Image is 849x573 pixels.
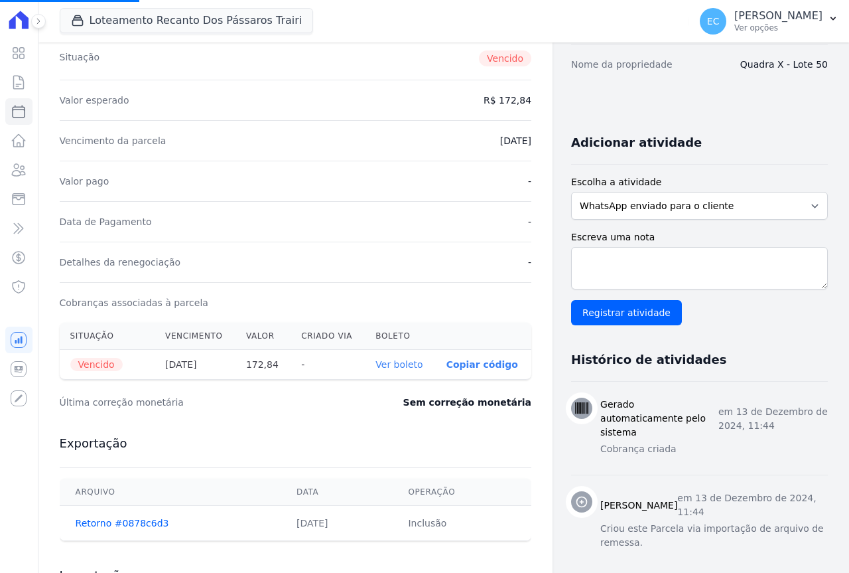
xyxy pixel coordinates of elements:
[281,506,392,541] td: [DATE]
[291,323,365,350] th: Criado via
[600,442,828,456] p: Cobrança criada
[528,175,531,188] dd: -
[392,506,531,541] td: Inclusão
[375,359,423,370] a: Ver boleto
[600,499,677,513] h3: [PERSON_NAME]
[70,358,123,371] span: Vencido
[707,17,720,26] span: EC
[677,491,828,519] p: em 13 de Dezembro de 2024, 11:44
[446,359,518,370] button: Copiar código
[76,518,169,529] a: Retorno #0878c6d3
[155,350,235,380] th: [DATE]
[571,230,828,244] label: Escreva uma nota
[571,135,702,151] h3: Adicionar atividade
[571,300,682,325] input: Registrar atividade
[734,23,822,33] p: Ver opções
[60,256,181,269] dt: Detalhes da renegociação
[403,396,531,409] dd: Sem correção monetária
[600,522,828,550] p: Criou este Parcela via importação de arquivo de remessa.
[528,215,531,228] dd: -
[571,175,828,189] label: Escolha a atividade
[60,94,129,107] dt: Valor esperado
[689,3,849,40] button: EC [PERSON_NAME] Ver opções
[60,215,152,228] dt: Data de Pagamento
[571,58,673,71] dt: Nome da propriedade
[500,134,531,147] dd: [DATE]
[528,256,531,269] dd: -
[365,323,435,350] th: Boleto
[60,396,338,409] dt: Última correção monetária
[60,436,531,451] h3: Exportação
[60,8,314,33] button: Loteamento Recanto Dos Pássaros Trairi
[235,350,291,380] th: 172,84
[718,405,828,433] p: em 13 de Dezembro de 2024, 11:44
[291,350,365,380] th: -
[235,323,291,350] th: Valor
[60,134,166,147] dt: Vencimento da parcela
[60,50,100,66] dt: Situação
[479,50,531,66] span: Vencido
[60,296,208,309] dt: Cobranças associadas à parcela
[571,352,726,368] h3: Histórico de atividades
[60,479,281,506] th: Arquivo
[281,479,392,506] th: Data
[392,479,531,506] th: Operação
[600,398,718,440] h3: Gerado automaticamente pelo sistema
[740,58,828,71] dd: Quadra X - Lote 50
[60,323,155,350] th: Situação
[155,323,235,350] th: Vencimento
[734,9,822,23] p: [PERSON_NAME]
[60,175,109,188] dt: Valor pago
[484,94,531,107] dd: R$ 172,84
